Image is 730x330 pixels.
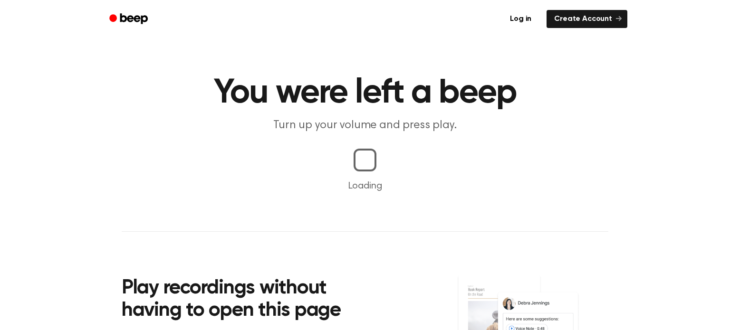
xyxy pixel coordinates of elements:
[500,8,541,30] a: Log in
[122,277,378,322] h2: Play recordings without having to open this page
[11,179,719,193] p: Loading
[103,10,156,28] a: Beep
[547,10,627,28] a: Create Account
[122,76,608,110] h1: You were left a beep
[182,118,547,133] p: Turn up your volume and press play.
